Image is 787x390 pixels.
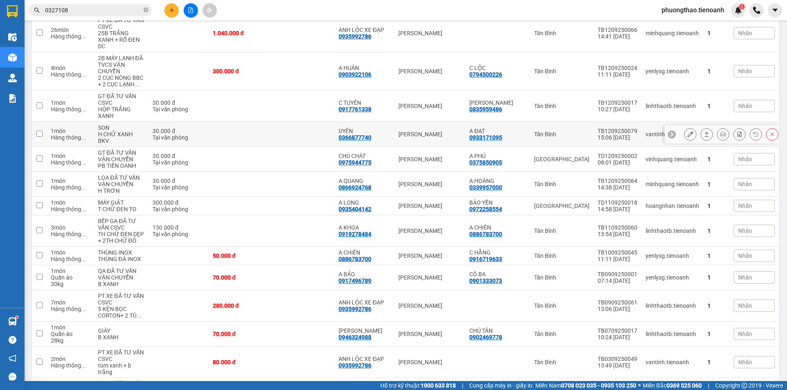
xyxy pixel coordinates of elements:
div: BẾP GA ĐÃ TƯ VẤN CSVC [98,218,145,231]
div: 5 KỆN BỌC CORTON+ 2 TÚM TRẮNG [98,306,145,319]
div: PHƯƠNG DUYÊN [339,327,390,334]
div: Tại văn phòng [152,134,205,141]
div: 0835959486 [469,106,502,113]
img: solution-icon [8,94,17,103]
div: Tại văn phòng [152,106,205,113]
div: 30.000 đ [152,99,205,106]
div: 0972258554 [469,206,502,212]
span: ... [81,106,86,113]
div: TH CHỮ ĐEN DẸP + 2TH CHỮ ĐỎ [98,231,145,244]
div: vinhquang.tienoanh [646,156,699,162]
div: 08:01 [DATE] [598,159,637,166]
img: warehouse-icon [8,53,17,62]
div: T CHỮ ĐEN TO [98,206,145,212]
div: TB1209250079 [598,128,637,134]
span: ... [81,306,86,312]
div: QA ĐÃ TƯ VẤN VẬN CHUYỂN [98,268,145,281]
strong: 0369 525 060 [666,382,702,389]
sup: 1 [16,316,18,318]
div: MÁY GIẶT [98,199,145,206]
span: Nhãn [738,252,752,259]
strong: 0708 023 035 - 0935 103 250 [561,382,636,389]
div: THÙNG INOX [98,249,145,256]
div: 0903922106 [339,71,371,78]
div: Tân Bình [534,68,589,74]
div: GT ĐÃ TƯ VẤN CSVC [98,93,145,106]
div: UYÊN [339,128,390,134]
div: 0902469778 [469,334,502,340]
div: yenlysg.tienoanh [646,274,699,281]
div: 0935992786 [339,362,371,369]
div: Hàng thông thường [51,159,90,166]
div: Giao hàng [701,128,713,140]
div: A QUANG [339,178,390,184]
div: PT XE ĐÃ TƯ VẤN CSVC [98,293,145,306]
span: message [9,373,16,381]
div: H CHỮ XANH BKV [98,131,145,144]
div: Hàng thông thường [51,184,90,191]
div: linhthaotb.tienoanh [646,103,699,109]
div: A CHIẾN [339,249,390,256]
div: Hàng thông thường [51,206,90,212]
span: Nhãn [738,30,752,36]
div: 3 món [51,224,90,231]
div: CÔ BA [469,271,526,277]
div: 0366877740 [339,134,371,141]
div: SON [98,124,145,131]
div: 4 món [51,65,90,71]
div: A BẢO [339,271,390,277]
div: [PERSON_NAME] [398,68,461,74]
img: logo-vxr [7,5,18,18]
div: Sửa đơn hàng [684,128,696,140]
div: 1 món [51,178,90,184]
div: [GEOGRAPHIC_DATA] [534,203,589,209]
span: file-add [188,7,193,13]
div: 300.000 đ [152,199,205,206]
span: Nhãn [738,228,752,234]
div: Hàng thông thường [51,106,90,113]
div: [PERSON_NAME] [398,331,461,337]
div: A CHIẾN [469,224,526,231]
sup: 1 [739,4,745,9]
span: 1 [740,4,743,9]
div: 50.000 đ [213,252,267,259]
div: 1 món [51,249,90,256]
span: notification [9,354,16,362]
div: 2B MÁY LẠNH ĐÃ TVCS VẬN CHUYỂN [98,55,145,74]
div: Quần áo [51,331,90,337]
div: 0866924768 [339,184,371,191]
div: 0901333073 [469,277,502,284]
div: 1 món [51,268,90,274]
div: [GEOGRAPHIC_DATA] [534,156,589,162]
div: 1 món [51,153,90,159]
div: TB1209250066 [598,27,637,33]
div: 300.000 đ [213,68,267,74]
div: A HOÀNG [469,178,526,184]
span: ... [81,134,86,141]
div: [PERSON_NAME] [398,103,461,109]
div: TB0309250049 [598,356,637,362]
div: 1 [707,331,726,337]
div: TB0909250001 [598,271,637,277]
div: 0935992786 [339,306,371,312]
div: 280.000 đ [213,302,267,309]
div: yenlysg.tienoanh [646,68,699,74]
strong: 1900 633 818 [421,382,456,389]
span: ... [81,159,86,166]
div: TB1109250060 [598,224,637,231]
div: PB TIẾN OANH [98,162,145,169]
div: B XANH [98,334,145,340]
div: 14:41 [DATE] [598,33,637,40]
span: ... [81,33,86,40]
div: 25B TRẮNG XANH + RỔ ĐEN DC [98,30,145,50]
span: Nhãn [738,181,752,187]
div: A PHÚ [469,153,526,159]
div: A KHOA [339,224,390,231]
div: 1 [707,203,726,209]
div: linhthaotb.tienoanh [646,331,699,337]
div: 14:38 [DATE] [598,184,637,191]
div: 1 món [51,199,90,206]
div: Tại văn phòng [152,184,205,191]
span: Nhãn [738,68,752,74]
div: GT ĐÃ TƯ VẤN VẬN CHUYỂN [98,149,145,162]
